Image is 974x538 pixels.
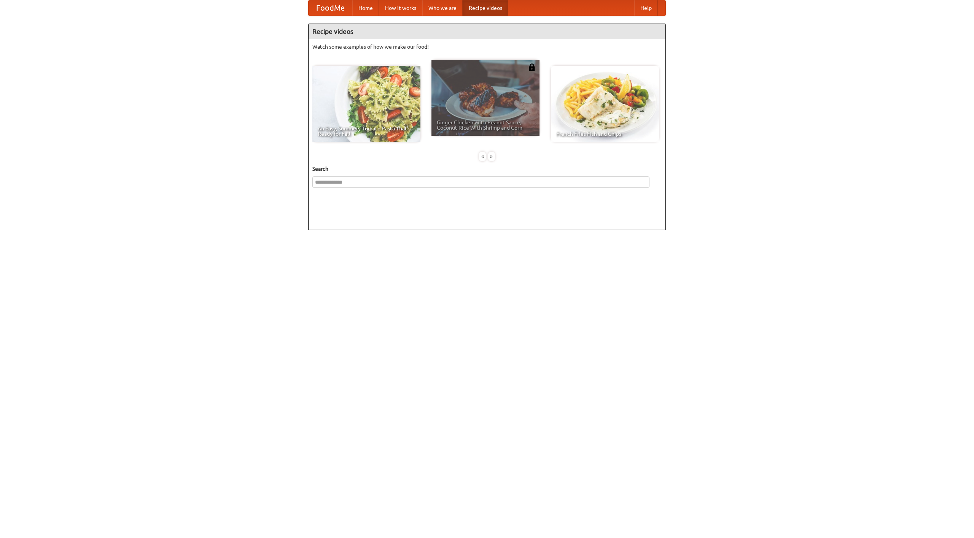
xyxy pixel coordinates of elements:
[309,0,352,16] a: FoodMe
[551,66,659,142] a: French Fries Fish and Chips
[634,0,658,16] a: Help
[556,131,654,136] span: French Fries Fish and Chips
[312,66,420,142] a: An Easy, Summery Tomato Pasta That's Ready for Fall
[379,0,422,16] a: How it works
[422,0,463,16] a: Who we are
[312,43,662,51] p: Watch some examples of how we make our food!
[312,165,662,173] h5: Search
[318,126,415,136] span: An Easy, Summery Tomato Pasta That's Ready for Fall
[488,152,495,161] div: »
[352,0,379,16] a: Home
[528,63,536,71] img: 483408.png
[463,0,508,16] a: Recipe videos
[479,152,486,161] div: «
[309,24,665,39] h4: Recipe videos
